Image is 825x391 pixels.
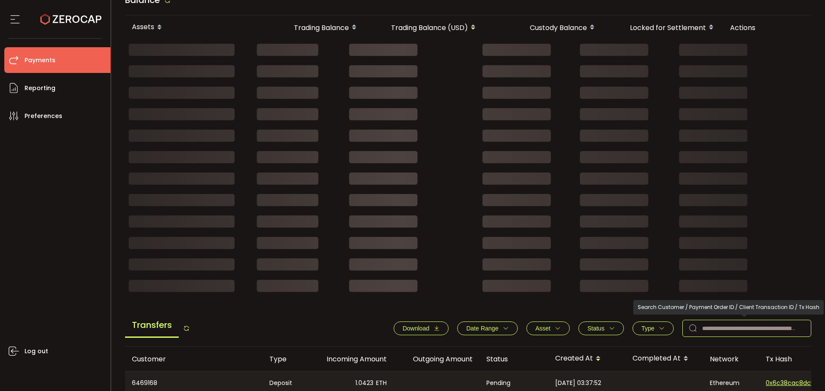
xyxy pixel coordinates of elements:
span: ETH [376,378,387,388]
span: Reporting [24,82,55,94]
span: Download [403,325,429,332]
div: Actions [723,23,809,33]
div: Customer [125,354,263,364]
iframe: Chat Widget [782,350,825,391]
span: Payments [24,54,55,67]
span: Date Range [466,325,498,332]
span: Log out [24,345,48,358]
button: Download [394,321,449,335]
button: Asset [526,321,570,335]
span: 1.0423 [355,378,373,388]
div: Status [480,354,548,364]
button: Type [632,321,674,335]
div: Network [703,354,759,364]
span: Pending [486,378,510,388]
span: Transfers [125,313,179,338]
div: Type [263,354,308,364]
span: Preferences [24,110,62,122]
button: Status [578,321,624,335]
div: Assets [125,20,258,35]
div: Trading Balance (USD) [366,20,485,35]
span: Status [587,325,605,332]
span: [DATE] 03:37:52 [555,378,601,388]
button: Date Range [457,321,518,335]
div: Custody Balance [485,20,604,35]
span: Type [642,325,654,332]
div: Locked for Settlement [604,20,723,35]
div: Completed At [626,352,703,366]
span: Asset [535,325,550,332]
div: Search Customer / Payment Order ID / Client Transaction ID / Tx Hash [633,300,824,315]
div: Incoming Amount [308,354,394,364]
div: Created At [548,352,626,366]
div: Outgoing Amount [394,354,480,364]
div: Trading Balance [258,20,366,35]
